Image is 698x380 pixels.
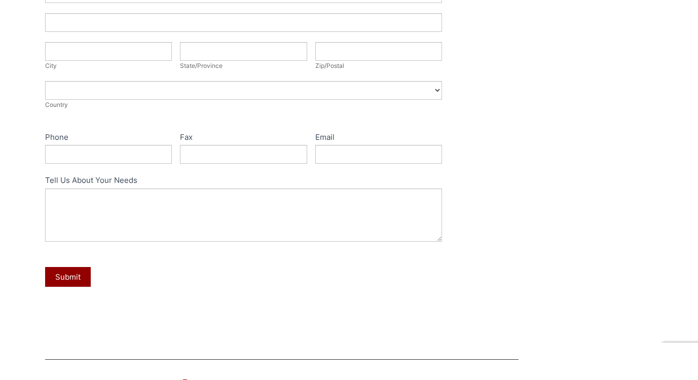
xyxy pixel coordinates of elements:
label: Tell Us About Your Needs [45,174,443,188]
label: Phone [45,131,172,145]
div: Country [45,100,443,110]
div: State/Province [180,61,307,71]
button: Submit [45,267,91,287]
label: Fax [180,131,307,145]
label: Email [315,131,443,145]
div: City [45,61,172,71]
div: Zip/Postal [315,61,443,71]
